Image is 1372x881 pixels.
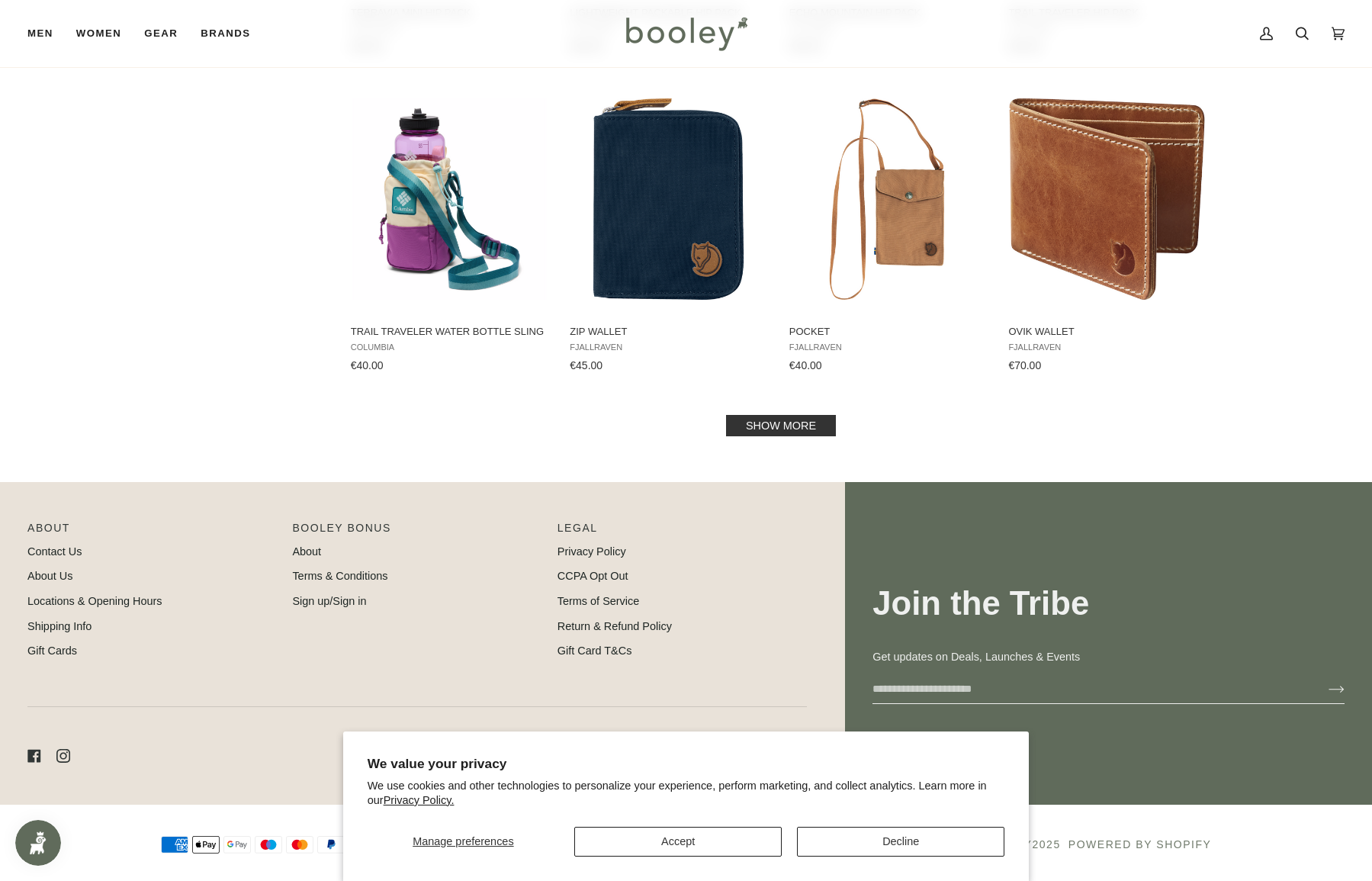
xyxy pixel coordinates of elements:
a: Ovik Wallet [1006,85,1208,378]
span: Gear [144,26,178,41]
img: Booley [619,11,753,56]
p: Pipeline_Footer Sub [557,520,807,544]
a: Zip Wallet [567,85,770,378]
input: your-email@example.com [872,675,1304,703]
span: Zip Wallet [570,325,767,339]
div: Pagination [351,420,1212,432]
a: About Us [27,570,72,582]
span: Columbia [351,342,548,352]
a: Terms of Service [557,595,640,607]
a: CCPA Opt Out [557,570,628,582]
p: Booley Bonus [292,520,541,544]
a: Privacy Policy [557,545,626,558]
a: Gift Card T&Cs [557,645,632,657]
span: Ovik Wallet [1008,325,1206,339]
span: Manage preferences [413,835,513,847]
h2: We value your privacy [368,756,1005,772]
h3: Join the Tribe [872,583,1345,625]
span: Fjallraven [570,342,767,352]
a: About [292,545,321,558]
span: Fjallraven [789,342,987,352]
span: €40.00 [351,359,384,371]
span: Men [27,26,53,41]
a: Show more [726,415,836,436]
button: Join [1304,677,1345,701]
a: Powered by Shopify [1068,838,1212,850]
button: Accept [574,827,782,857]
span: Brands [201,26,250,41]
a: Terms & Conditions [292,570,387,582]
span: Trail Traveler Water Bottle Sling [351,325,548,339]
span: Fjallraven [1008,342,1206,352]
img: Columbia Trail Traveler Water Bottle Sling Lemon Wash / Razzle / River Blue - Booley Galway [349,98,551,301]
a: Sign up/Sign in [292,595,366,607]
a: Privacy Policy. [384,794,455,806]
a: Return & Refund Policy [557,620,672,632]
p: Pipeline_Footer Main [27,520,277,544]
span: €70.00 [1008,359,1041,371]
img: Fjallraven Ovik Wallet Leather Cognac - Booley Galway [1006,98,1208,301]
iframe: Button to open loyalty program pop-up [15,820,61,866]
span: Pocket [789,325,987,339]
span: €45.00 [570,359,602,371]
a: Shipping Info [27,620,92,632]
a: Gift Cards [27,645,77,657]
button: Decline [797,827,1004,857]
p: We use cookies and other technologies to personalize your experience, perform marketing, and coll... [368,779,1005,808]
a: Locations & Opening Hours [27,595,162,607]
img: Fjallraven Zip Wallet Navy - Booley Galway [567,98,770,301]
span: Women [76,26,121,41]
span: €40.00 [789,359,822,371]
a: Trail Traveler Water Bottle Sling [349,85,551,378]
img: Fjallraven Pocket Khaki Dust - Booley Galway [787,98,989,301]
button: Manage preferences [368,827,559,857]
p: Get updates on Deals, Launches & Events [872,649,1345,666]
a: Pocket [787,85,989,378]
a: Contact Us [27,545,82,558]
